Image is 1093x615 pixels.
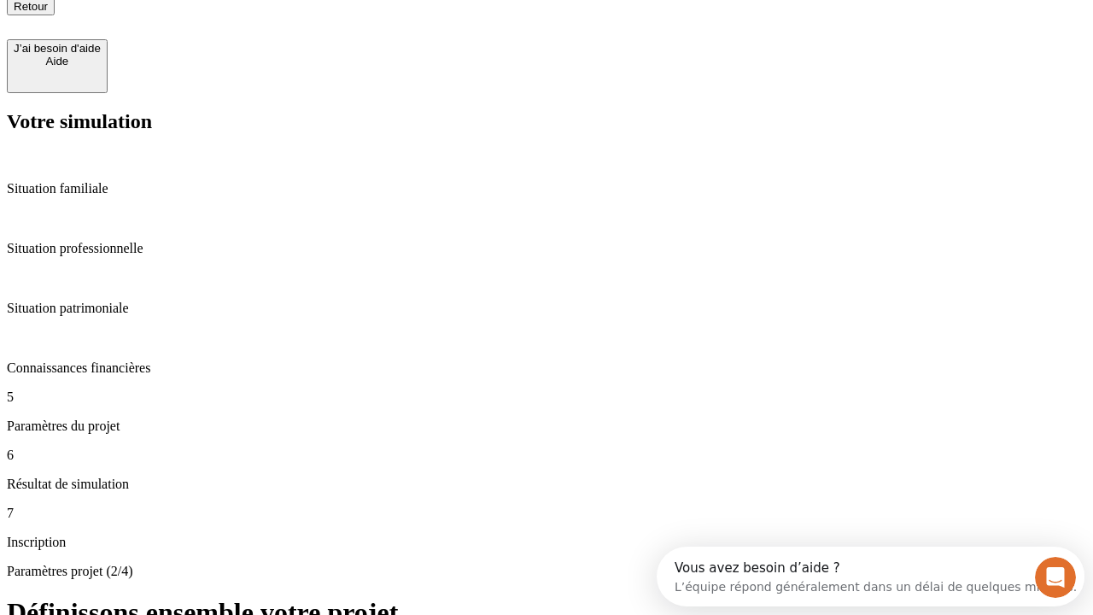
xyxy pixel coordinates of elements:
p: Paramètres du projet [7,419,1086,434]
h2: Votre simulation [7,110,1086,133]
div: J’ai besoin d'aide [14,42,101,55]
p: 6 [7,448,1086,463]
div: Vous avez besoin d’aide ? [18,15,420,28]
p: 7 [7,506,1086,521]
p: Résultat de simulation [7,477,1086,492]
p: Situation professionnelle [7,241,1086,256]
p: 5 [7,389,1086,405]
p: Situation patrimoniale [7,301,1086,316]
div: Aide [14,55,101,67]
p: Inscription [7,535,1086,550]
p: Situation familiale [7,181,1086,196]
iframe: Intercom live chat [1035,557,1076,598]
div: L’équipe répond généralement dans un délai de quelques minutes. [18,28,420,46]
div: Ouvrir le Messenger Intercom [7,7,471,54]
iframe: Intercom live chat discovery launcher [657,547,1084,606]
p: Connaissances financières [7,360,1086,376]
p: Paramètres projet (2/4) [7,564,1086,579]
button: J’ai besoin d'aideAide [7,39,108,93]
